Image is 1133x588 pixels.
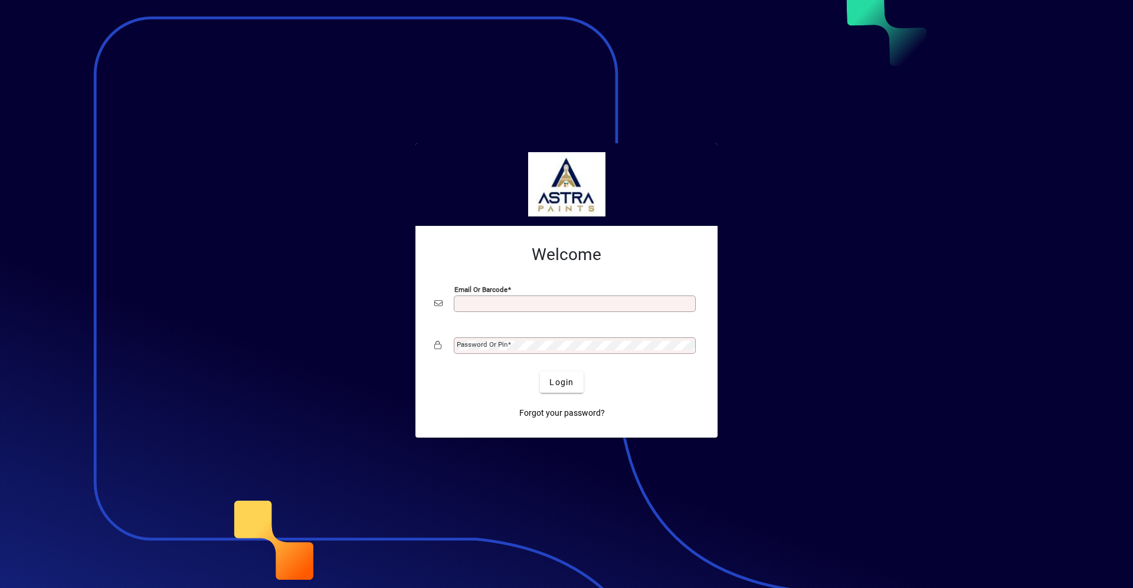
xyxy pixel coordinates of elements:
[434,245,699,265] h2: Welcome
[549,376,574,389] span: Login
[540,372,583,393] button: Login
[515,402,610,423] a: Forgot your password?
[454,285,507,294] mat-label: Email or Barcode
[519,407,605,419] span: Forgot your password?
[457,340,507,349] mat-label: Password or Pin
